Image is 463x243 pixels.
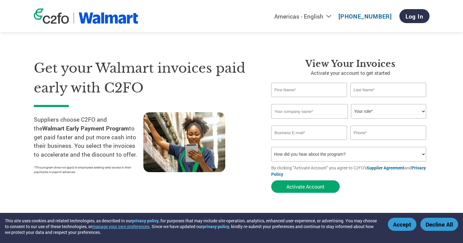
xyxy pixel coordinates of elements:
[34,9,69,24] img: c2fo logo
[271,165,430,177] p: By clicking "Activate Account" you agree to C2FO's and
[350,141,426,144] div: Inavlid Phone Number
[399,9,430,23] a: Log In
[388,218,416,231] button: Accept
[92,224,149,229] button: manage your own preferences
[420,218,458,231] button: Decline All
[350,83,426,97] input: Last Name*
[271,126,347,140] input: Invalid Email format
[143,112,225,172] img: supply chain worker
[5,218,379,235] div: This site uses cookies and related technologies, as described in our , for purposes that may incl...
[367,165,404,171] a: Supplier Agreement
[34,58,253,98] h1: Get your Walmart invoices paid early with C2FO
[271,180,340,193] button: Activate Account
[34,165,137,174] p: *This program does not apply to employees seeking early access to their paychecks or payroll adva...
[271,165,426,177] a: Privacy Policy
[271,83,347,97] input: First Name*
[338,12,392,20] a: [PHONE_NUMBER]
[271,119,426,123] div: Invalid company name or company name is too long
[351,104,426,119] select: Title/Role
[271,141,347,144] div: Inavlid Email Address
[203,224,229,229] a: privacy policy
[271,58,430,69] h3: View Your Invoices
[132,218,159,224] a: privacy policy
[271,69,430,77] p: Activate your account to get started
[34,115,143,159] p: Suppliers choose C2FO and the to get paid faster and put more cash into their business. You selec...
[271,98,347,102] div: Invalid first name or first name is too long
[79,12,139,24] img: Walmart
[350,126,426,140] input: Phone*
[350,98,426,102] div: Invalid last name or last name is too long
[42,124,129,132] strong: Walmart Early Payment Program
[271,104,348,119] input: Your company name*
